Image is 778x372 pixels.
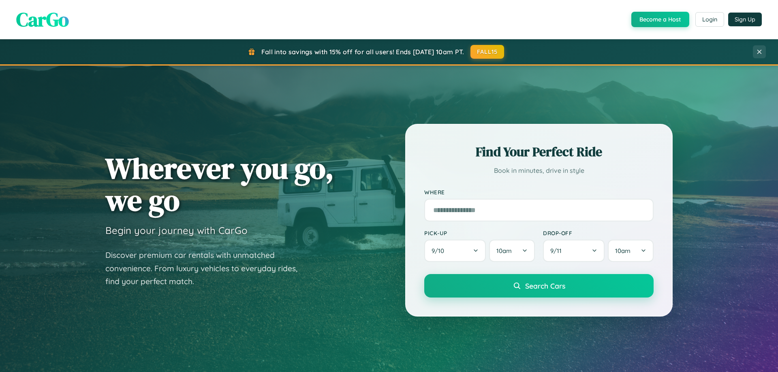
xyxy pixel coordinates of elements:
[432,247,448,255] span: 9 / 10
[695,12,724,27] button: Login
[631,12,689,27] button: Become a Host
[525,281,565,290] span: Search Cars
[424,230,535,236] label: Pick-up
[105,152,334,216] h1: Wherever you go, we go
[16,6,69,33] span: CarGo
[615,247,631,255] span: 10am
[424,274,654,298] button: Search Cars
[489,240,535,262] button: 10am
[543,230,654,236] label: Drop-off
[424,240,486,262] button: 9/10
[105,224,248,236] h3: Begin your journey with CarGo
[424,189,654,196] label: Where
[424,165,654,176] p: Book in minutes, drive in style
[543,240,605,262] button: 9/11
[470,45,504,59] button: FALL15
[728,13,762,26] button: Sign Up
[608,240,654,262] button: 10am
[496,247,512,255] span: 10am
[550,247,566,255] span: 9 / 11
[424,143,654,161] h2: Find Your Perfect Ride
[105,249,308,288] p: Discover premium car rentals with unmatched convenience. From luxury vehicles to everyday rides, ...
[261,48,464,56] span: Fall into savings with 15% off for all users! Ends [DATE] 10am PT.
